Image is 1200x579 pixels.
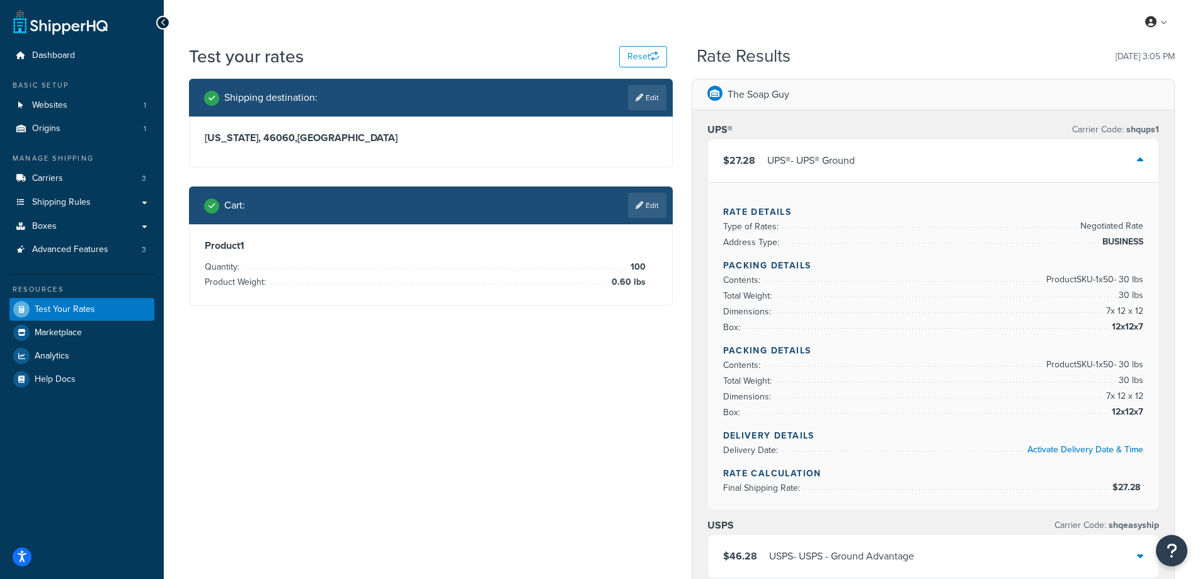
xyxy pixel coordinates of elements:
a: Carriers3 [9,167,154,190]
a: Dashboard [9,44,154,67]
a: Origins1 [9,117,154,140]
span: Product SKU-1 x 50 - 30 lbs [1043,272,1143,287]
li: Carriers [9,167,154,190]
span: Box: [723,406,743,419]
li: Websites [9,94,154,117]
button: Reset [619,46,667,67]
div: Resources [9,284,154,295]
span: $27.28 [723,153,755,168]
a: Shipping Rules [9,191,154,214]
span: 100 [627,260,646,275]
h2: Cart : [224,200,245,211]
span: Address Type: [723,236,782,249]
p: The Soap Guy [728,86,789,103]
span: Dashboard [32,50,75,61]
span: 12x12x7 [1109,319,1143,335]
span: Dimensions: [723,390,774,403]
div: Manage Shipping [9,153,154,164]
span: Type of Rates: [723,220,782,233]
span: Negotiated Rate [1077,219,1143,234]
span: 1 [144,100,146,111]
h3: [US_STATE], 46060 , [GEOGRAPHIC_DATA] [205,132,657,144]
h2: Rate Results [697,47,791,66]
span: 7 x 12 x 12 [1103,389,1143,404]
span: 1 [144,123,146,134]
span: shqups1 [1124,123,1159,136]
span: Carriers [32,173,63,184]
h4: Rate Calculation [723,467,1144,480]
span: Contents: [723,358,763,372]
h3: Product 1 [205,239,657,252]
div: Basic Setup [9,80,154,91]
h2: Shipping destination : [224,92,317,103]
p: [DATE] 3:05 PM [1116,48,1175,66]
span: Total Weight: [723,374,775,387]
a: Help Docs [9,368,154,391]
span: Final Shipping Rate: [723,481,803,495]
a: Edit [628,85,666,110]
a: Websites1 [9,94,154,117]
a: Test Your Rates [9,298,154,321]
span: Product Weight: [205,275,269,289]
span: Analytics [35,351,69,362]
li: Origins [9,117,154,140]
span: Box: [723,321,743,334]
a: Activate Delivery Date & Time [1027,443,1143,456]
a: Boxes [9,215,154,238]
button: Open Resource Center [1156,535,1187,566]
span: Total Weight: [723,289,775,302]
span: Help Docs [35,374,76,385]
span: Websites [32,100,67,111]
span: Product SKU-1 x 50 - 30 lbs [1043,357,1143,372]
span: Shipping Rules [32,197,91,208]
p: Carrier Code: [1054,517,1159,534]
span: 30 lbs [1116,288,1143,303]
span: Test Your Rates [35,304,95,315]
div: USPS - USPS - Ground Advantage [769,547,914,565]
h3: USPS [707,519,734,532]
h4: Delivery Details [723,429,1144,442]
span: Origins [32,123,60,134]
span: 7 x 12 x 12 [1103,304,1143,319]
li: Advanced Features [9,238,154,261]
h4: Packing Details [723,259,1144,272]
span: $46.28 [723,549,757,563]
h1: Test your rates [189,44,304,69]
span: BUSINESS [1099,234,1143,249]
h4: Packing Details [723,344,1144,357]
a: Analytics [9,345,154,367]
span: Marketplace [35,328,82,338]
h4: Rate Details [723,205,1144,219]
h3: UPS® [707,123,733,136]
span: Advanced Features [32,244,108,255]
span: Quantity: [205,260,243,273]
span: 30 lbs [1116,373,1143,388]
a: Edit [628,193,666,218]
span: 3 [142,173,146,184]
a: Marketplace [9,321,154,344]
a: Advanced Features3 [9,238,154,261]
span: Dimensions: [723,305,774,318]
span: Delivery Date: [723,444,781,457]
span: $27.28 [1112,481,1143,494]
span: Contents: [723,273,763,287]
div: UPS® - UPS® Ground [767,152,855,169]
span: shqeasyship [1106,519,1159,532]
span: 3 [142,244,146,255]
span: 0.60 lbs [609,275,646,290]
p: Carrier Code: [1072,121,1159,139]
span: 12x12x7 [1109,404,1143,420]
span: Boxes [32,221,57,232]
